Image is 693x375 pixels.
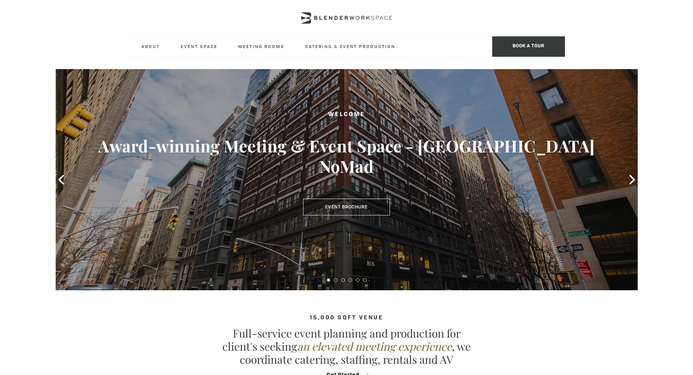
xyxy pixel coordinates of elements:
[299,36,401,56] a: Catering & Event Production
[85,110,609,119] h2: Welcome
[297,339,452,354] em: an elevated meeting experience
[219,327,474,366] p: Full-service event planning and production for client's seeking , we coordinate catering, staffin...
[232,36,290,56] a: Meeting Rooms
[85,136,609,176] h3: Award-winning Meeting & Event Space - [GEOGRAPHIC_DATA] NoMad
[136,36,166,56] a: About
[175,36,223,56] a: Event Space
[128,315,565,321] h4: 15,000 sqft venue
[303,199,390,215] a: Event Brochure
[492,36,565,57] span: Book a tour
